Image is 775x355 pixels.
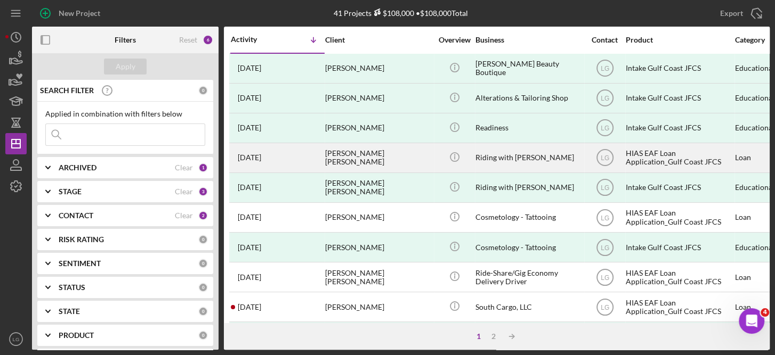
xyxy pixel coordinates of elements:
[585,36,625,44] div: Contact
[104,59,147,75] button: Apply
[600,214,609,221] text: LG
[626,36,732,44] div: Product
[626,203,732,232] div: HIAS EAF Loan Application_Gulf Coast JFCS
[198,259,208,268] div: 0
[238,183,261,192] time: 2025-09-03 01:03
[600,244,609,251] text: LG
[325,114,432,142] div: [PERSON_NAME]
[238,123,261,132] time: 2025-09-04 16:41
[325,36,432,44] div: Client
[198,187,208,196] div: 3
[238,64,261,72] time: 2025-09-12 16:23
[475,114,582,142] div: Readiness
[59,235,104,244] b: RISK RATING
[475,84,582,112] div: Alterations & Tailoring Shop
[40,86,94,95] b: SEARCH FILTER
[198,235,208,244] div: 0
[238,303,261,311] time: 2025-08-17 23:05
[59,163,96,172] b: ARCHIVED
[475,293,582,321] div: South Cargo, LLC
[325,144,432,172] div: [PERSON_NAME] [PERSON_NAME]
[739,308,764,334] iframe: Intercom live chat
[709,3,770,24] button: Export
[475,263,582,291] div: Ride-Share/Gig Economy Delivery Driver
[475,323,582,351] div: [PERSON_NAME]
[475,144,582,172] div: Riding with [PERSON_NAME]
[626,174,732,202] div: Intake Gulf Coast JFCS
[325,203,432,232] div: [PERSON_NAME]
[198,283,208,292] div: 0
[600,154,609,162] text: LG
[231,35,278,44] div: Activity
[372,9,414,18] div: $108,000
[175,211,193,220] div: Clear
[175,187,193,196] div: Clear
[59,283,85,292] b: STATUS
[434,36,474,44] div: Overview
[325,54,432,82] div: [PERSON_NAME]
[626,54,732,82] div: Intake Gulf Coast JFCS
[334,9,468,18] div: 41 Projects • $108,000 Total
[59,307,80,316] b: STATE
[600,303,609,311] text: LG
[198,163,208,172] div: 1
[626,263,732,291] div: HIAS EAF Loan Application_Gulf Coast JFCS
[59,331,94,340] b: PRODUCT
[600,65,609,72] text: LG
[198,86,208,95] div: 0
[600,184,609,192] text: LG
[475,203,582,232] div: Cosmetology - Tattooing
[325,84,432,112] div: [PERSON_NAME]
[720,3,743,24] div: Export
[325,293,432,321] div: [PERSON_NAME]
[471,332,486,341] div: 1
[325,263,432,291] div: [PERSON_NAME] [PERSON_NAME]
[59,211,93,220] b: CONTACT
[59,259,101,268] b: SENTIMENT
[59,187,82,196] b: STAGE
[238,94,261,102] time: 2025-09-09 05:18
[600,274,609,281] text: LG
[626,144,732,172] div: HIAS EAF Loan Application_Gulf Coast JFCS
[626,233,732,261] div: Intake Gulf Coast JFCS
[115,36,136,44] b: Filters
[13,336,20,342] text: LG
[59,3,100,24] div: New Project
[203,35,213,45] div: 6
[45,110,205,118] div: Applied in combination with filters below
[475,233,582,261] div: Cosmetology - Tattooing
[32,3,111,24] button: New Project
[600,95,609,102] text: LG
[238,243,261,252] time: 2025-08-18 23:54
[198,331,208,340] div: 0
[486,332,501,341] div: 2
[198,307,208,316] div: 0
[238,213,261,221] time: 2025-08-19 00:20
[198,211,208,220] div: 2
[626,293,732,321] div: HIAS EAF Loan Application_Gulf Coast JFCS
[175,163,193,172] div: Clear
[626,114,732,142] div: Intake Gulf Coast JFCS
[325,233,432,261] div: [PERSON_NAME]
[626,323,732,351] div: Intake Gulf Coast JFCS
[116,59,135,75] div: Apply
[475,36,582,44] div: Business
[325,174,432,202] div: [PERSON_NAME] [PERSON_NAME]
[600,125,609,132] text: LG
[179,36,197,44] div: Reset
[325,323,432,351] div: [PERSON_NAME]
[238,153,261,162] time: 2025-09-03 01:09
[626,84,732,112] div: Intake Gulf Coast JFCS
[5,328,27,350] button: LG
[475,54,582,82] div: [PERSON_NAME] Beauty Boutique
[238,273,261,282] time: 2025-08-18 22:15
[475,174,582,202] div: Riding with [PERSON_NAME]
[761,308,769,317] span: 4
